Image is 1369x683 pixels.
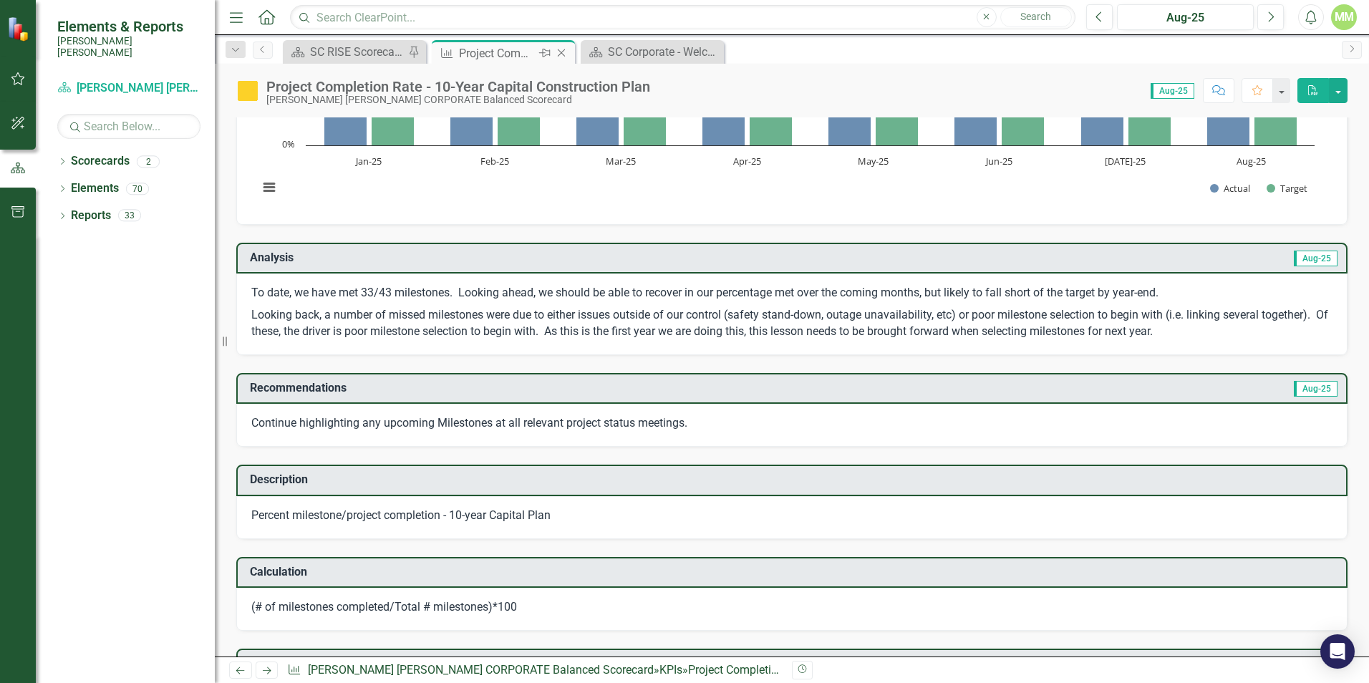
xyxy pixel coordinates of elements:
text: Mar-25 [606,155,636,168]
text: Aug-25 [1237,155,1266,168]
button: Search [1000,7,1072,27]
a: SC Corporate - Welcome to ClearPoint [584,43,720,61]
text: Apr-25 [733,155,761,168]
h3: Analysis [250,251,785,264]
span: Elements & Reports [57,18,200,35]
button: Show Target [1267,182,1308,195]
a: SC RISE Scorecard - Welcome to ClearPoint [286,43,405,61]
div: 2 [137,155,160,168]
input: Search ClearPoint... [290,5,1075,30]
h3: Calculation [250,566,1339,578]
p: To date, we have met 33/43 milestones. Looking ahead, we should be able to recover in our percent... [251,285,1332,304]
button: Aug-25 [1117,4,1254,30]
div: Open Intercom Messenger [1320,634,1355,669]
a: [PERSON_NAME] [PERSON_NAME] CORPORATE Balanced Scorecard [308,663,654,677]
button: View chart menu, Chart [259,178,279,198]
img: Caution [236,79,259,102]
div: (# of milestones completed/Total # milestones)*100 [251,599,1332,616]
span: Aug-25 [1294,251,1337,266]
p: Continue highlighting any upcoming Milestones at all relevant project status meetings. [251,415,1332,432]
div: Project Completion Rate - 10-Year Capital Construction Plan [459,44,536,62]
div: Project Completion Rate - 10-Year Capital Construction Plan [688,663,988,677]
text: May-25 [858,155,889,168]
span: Search [1020,11,1051,22]
a: Reports [71,208,111,224]
button: Show Actual [1210,182,1250,195]
div: SC Corporate - Welcome to ClearPoint [608,43,720,61]
text: 0% [282,137,295,150]
a: KPIs [659,663,682,677]
text: Jan-25 [354,155,382,168]
img: ClearPoint Strategy [7,16,32,42]
small: [PERSON_NAME] [PERSON_NAME] [57,35,200,59]
div: Aug-25 [1122,9,1249,26]
a: [PERSON_NAME] [PERSON_NAME] CORPORATE Balanced Scorecard [57,80,200,97]
div: SC RISE Scorecard - Welcome to ClearPoint [310,43,405,61]
div: [PERSON_NAME] [PERSON_NAME] CORPORATE Balanced Scorecard [266,95,650,105]
div: Project Completion Rate - 10-Year Capital Construction Plan [266,79,650,95]
text: Jun-25 [985,155,1012,168]
text: Feb-25 [480,155,509,168]
input: Search Below... [57,114,200,139]
div: 33 [118,210,141,222]
span: Aug-25 [1151,83,1194,99]
div: » » [287,662,781,679]
span: Percent milestone/project completion - 10-year Capital Plan [251,508,551,522]
span: Aug-25 [1294,381,1337,397]
h3: Description [250,473,1339,486]
text: [DATE]-25 [1105,155,1146,168]
button: MM [1331,4,1357,30]
p: Looking back, a number of missed milestones were due to either issues outside of our control (saf... [251,304,1332,340]
div: 70 [126,183,149,195]
a: Scorecards [71,153,130,170]
h3: Recommendations [250,382,992,394]
a: Elements [71,180,119,197]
